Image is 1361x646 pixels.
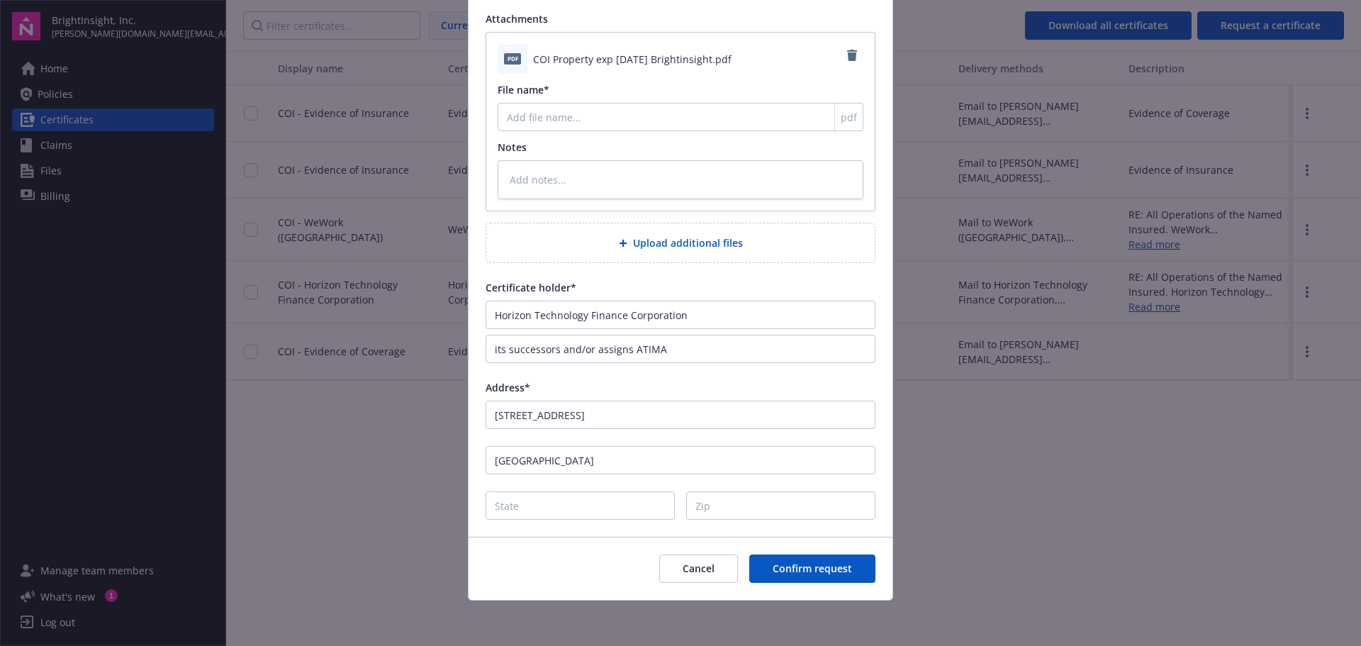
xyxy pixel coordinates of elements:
span: Notes [498,140,527,154]
input: City [486,446,875,474]
input: Name line 2 [486,335,875,363]
span: Confirm request [773,562,852,575]
div: Upload additional files [486,223,875,263]
a: Remove [841,44,863,67]
span: pdf [504,53,521,64]
button: Cancel [659,555,738,583]
span: Attachments [486,12,548,26]
span: Certificate holder* [486,281,576,294]
input: Zip [686,491,875,520]
button: Confirm request [749,555,875,583]
span: Upload additional files [633,235,743,250]
input: Street [486,401,875,429]
span: Address* [486,381,530,394]
input: Add file name... [498,103,863,131]
input: Name line 1 [486,301,875,329]
span: Cancel [683,562,715,575]
span: pdf [841,110,857,125]
input: State [486,491,675,520]
span: File name* [498,83,549,96]
span: COI Property exp [DATE] Brightinsight.pdf [533,52,732,67]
